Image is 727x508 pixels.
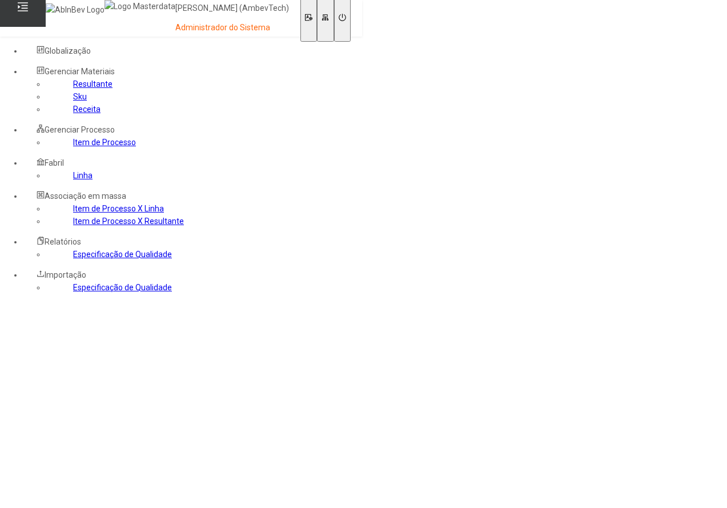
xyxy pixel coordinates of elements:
[73,171,93,180] a: Linha
[73,217,184,226] a: Item de Processo X Resultante
[45,125,115,134] span: Gerenciar Processo
[45,46,91,55] span: Globalização
[45,270,86,279] span: Importação
[73,92,87,101] a: Sku
[45,67,115,76] span: Gerenciar Materiais
[175,22,289,34] p: Administrador do Sistema
[73,105,101,114] a: Receita
[73,138,136,147] a: Item de Processo
[73,250,172,259] a: Especificação de Qualidade
[45,191,126,201] span: Associação em massa
[45,237,81,246] span: Relatórios
[175,3,289,14] p: [PERSON_NAME] (AmbevTech)
[46,3,105,16] img: AbInBev Logo
[73,204,164,213] a: Item de Processo X Linha
[73,79,113,89] a: Resultante
[73,283,172,292] a: Especificação de Qualidade
[45,158,64,167] span: Fabril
